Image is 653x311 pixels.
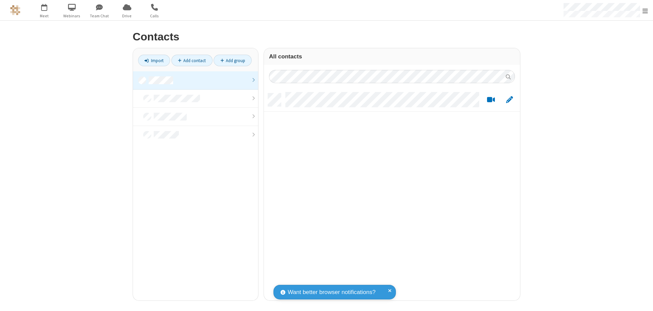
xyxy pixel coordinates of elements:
span: Team Chat [87,13,112,19]
button: Start a video meeting [484,96,498,104]
iframe: Chat [636,293,648,306]
span: Meet [32,13,57,19]
a: Add contact [171,55,213,66]
div: grid [264,88,520,300]
span: Webinars [59,13,85,19]
span: Drive [114,13,140,19]
a: Import [138,55,170,66]
img: QA Selenium DO NOT DELETE OR CHANGE [10,5,20,15]
span: Calls [142,13,167,19]
a: Add group [214,55,252,66]
span: Want better browser notifications? [288,288,375,297]
h3: All contacts [269,53,515,60]
button: Edit [503,96,516,104]
h2: Contacts [133,31,520,43]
